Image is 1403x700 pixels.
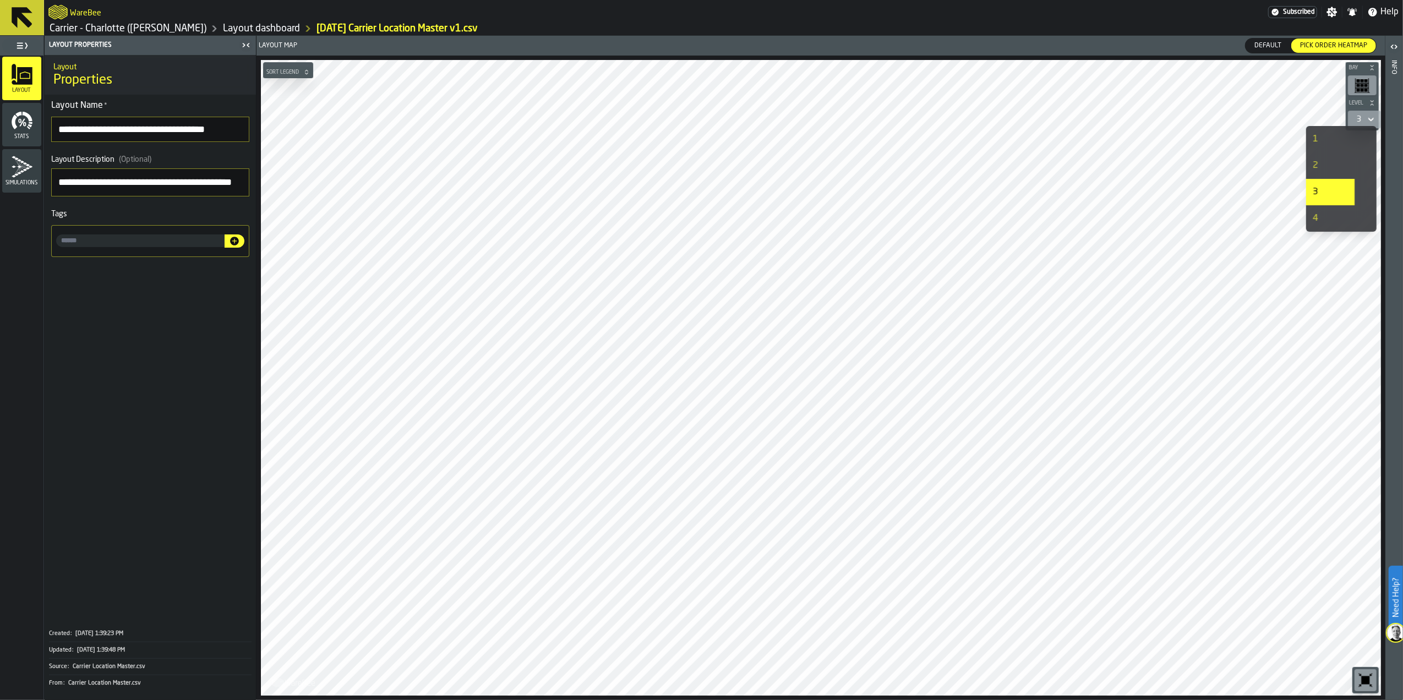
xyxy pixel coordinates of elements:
[1357,671,1374,689] svg: Reset zoom and position
[49,680,67,687] div: From
[75,630,123,637] span: [DATE] 1:39:23 PM
[2,149,41,193] li: menu Simulations
[263,67,313,78] button: button-
[316,23,478,35] a: link-to-/wh/i/e074fb63-00ea-4531-a7c9-ea0a191b3e4f/layouts/cabe4a75-21ec-43c4-bfce-351a6e605b8d
[1283,8,1314,16] span: Subscribed
[259,42,297,50] span: Layout Map
[223,23,300,35] a: link-to-/wh/i/e074fb63-00ea-4531-a7c9-ea0a191b3e4f/designer
[104,102,107,110] span: Required
[1306,179,1355,205] li: dropdown-item
[49,630,74,637] div: Created
[45,36,256,55] header: Layout Properties
[1313,212,1348,225] div: 4
[1347,65,1367,71] span: Bay
[1306,126,1355,152] li: dropdown-item
[50,23,206,35] a: link-to-/wh/i/e074fb63-00ea-4531-a7c9-ea0a191b3e4f
[225,234,244,248] button: button-
[51,155,249,164] div: Layout Description
[51,99,249,142] label: button-toolbar-Layout Name
[77,647,125,654] span: [DATE] 1:39:48 PM
[238,39,254,52] label: button-toggle-Close me
[1291,38,1377,53] label: button-switch-multi-Pick Order heatmap
[49,675,252,691] button: From:Carrier Location Master.csv
[68,663,69,670] span: :
[68,680,141,687] span: Carrier Location Master.csv
[70,7,101,18] h2: Sub Title
[1313,185,1348,199] div: 3
[1313,133,1348,146] div: 1
[49,626,252,642] button: Created:[DATE] 1:39:23 PM
[56,234,225,247] input: input-value- input-value-
[1342,7,1362,18] label: button-toggle-Notifications
[51,168,249,196] textarea: Layout Description(Optional)
[1352,667,1379,693] div: button-toolbar-undefined
[1380,6,1399,19] span: Help
[45,55,256,95] div: title-Properties
[51,117,249,142] input: button-toolbar-Layout Name
[49,642,252,658] div: KeyValueItem-Updated
[63,680,64,687] span: :
[1346,97,1379,108] button: button-
[1385,36,1402,700] header: Info
[49,626,252,642] div: KeyValueItem-Created
[1306,126,1355,469] ul: dropdown-menu
[1268,6,1317,18] div: Menu Subscription
[2,38,41,53] label: button-toggle-Toggle Full Menu
[1346,62,1379,73] button: button-
[2,57,41,101] li: menu Layout
[263,671,325,693] a: logo-header
[1246,39,1290,53] div: thumb
[1313,159,1348,172] div: 2
[1352,113,1377,126] div: DropdownMenuValue-3
[48,22,724,35] nav: Breadcrumb
[72,647,73,654] span: :
[1390,58,1398,697] div: Info
[1386,38,1402,58] label: button-toggle-Open
[49,659,252,675] button: Source:Carrier Location Master.csv
[1363,6,1403,19] label: button-toggle-Help
[51,210,249,218] div: Tags
[264,69,301,75] span: Sort Legend
[49,675,252,691] div: KeyValueItem-From
[1306,152,1355,179] li: dropdown-item
[53,61,247,72] h2: Sub Title
[1268,6,1317,18] a: link-to-/wh/i/e074fb63-00ea-4531-a7c9-ea0a191b3e4f/settings/billing
[1390,567,1402,628] label: Need Help?
[1322,7,1342,18] label: button-toggle-Settings
[49,663,72,670] div: Source
[49,658,252,675] div: KeyValueItem-Source
[1306,205,1355,232] li: dropdown-item
[2,87,41,94] span: Layout
[48,2,68,22] a: logo-header
[1245,38,1291,53] label: button-switch-multi-Default
[119,156,151,163] span: (Optional)
[47,41,238,49] div: Layout Properties
[51,99,249,112] div: Layout Name
[49,642,252,658] button: Updated:[DATE] 1:39:48 PM
[1250,41,1286,51] span: Default
[70,630,72,637] span: :
[2,180,41,186] span: Simulations
[1296,41,1372,51] span: Pick Order heatmap
[73,663,145,670] span: Carrier Location Master.csv
[2,134,41,140] span: Stats
[2,103,41,147] li: menu Stats
[49,647,76,654] div: Updated
[53,72,112,89] span: Properties
[1347,100,1367,106] span: Level
[1291,39,1376,53] div: thumb
[1357,115,1361,124] div: DropdownMenuValue-3
[56,234,225,247] label: input-value-
[1346,73,1379,97] div: button-toolbar-undefined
